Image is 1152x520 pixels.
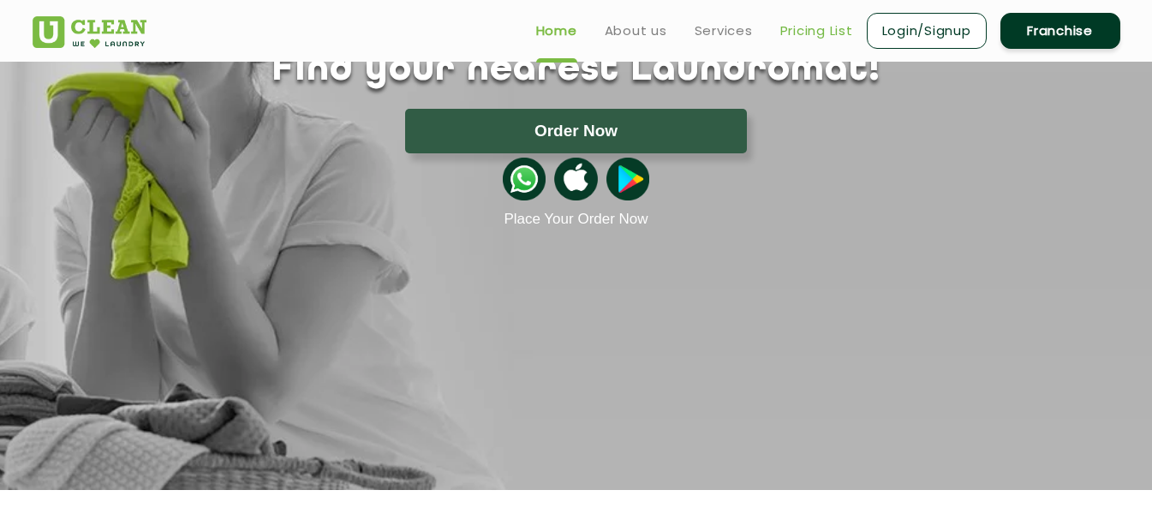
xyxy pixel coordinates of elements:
a: Home [536,21,577,41]
img: whatsappicon.png [503,158,546,200]
a: Services [695,21,753,41]
a: Login/Signup [867,13,987,49]
a: About us [605,21,667,41]
button: Order Now [405,109,747,153]
a: Pricing List [780,21,853,41]
img: UClean Laundry and Dry Cleaning [33,16,146,48]
img: apple-icon.png [554,158,597,200]
h1: Find your nearest Laundromat! [20,49,1133,92]
a: Franchise [1000,13,1120,49]
img: playstoreicon.png [606,158,649,200]
a: Place Your Order Now [504,211,648,228]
